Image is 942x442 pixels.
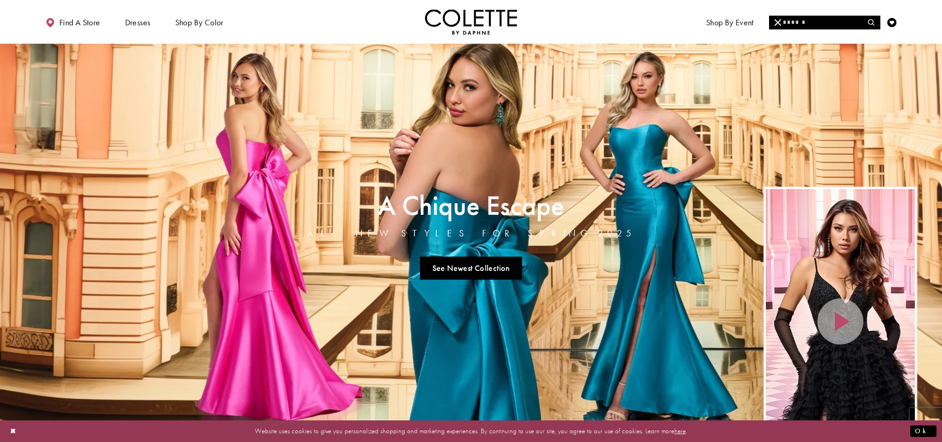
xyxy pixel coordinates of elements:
div: Search form [769,16,880,29]
p: Website uses cookies to give you personalized shopping and marketing experiences. By continuing t... [66,425,876,437]
button: Submit Search [862,16,880,29]
button: Close Dialog [6,423,21,439]
ul: Slider Links [304,253,638,283]
button: Close Search [769,16,787,29]
input: Search [769,16,880,29]
a: Meet the designer [776,9,844,34]
span: Shop by color [173,9,226,34]
a: Toggle search [865,9,879,34]
a: here [674,426,686,436]
span: Shop By Event [704,9,756,34]
span: Dresses [123,9,153,34]
span: Shop By Event [706,18,754,27]
span: Find a store [59,18,100,27]
a: Visit Home Page [425,9,517,34]
img: Colette by Daphne [425,9,517,34]
button: Submit Dialog [910,425,936,437]
a: See Newest Collection A Chique Escape All New Styles For Spring 2025 [420,257,522,280]
span: Shop by color [175,18,224,27]
span: Dresses [125,18,150,27]
a: Check Wishlist [885,9,899,34]
a: Find a store [43,9,102,34]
